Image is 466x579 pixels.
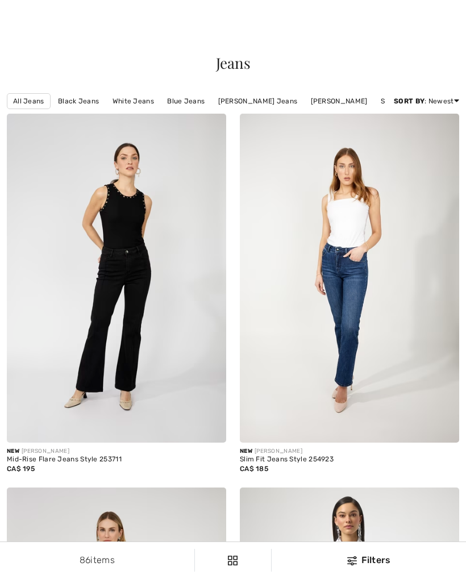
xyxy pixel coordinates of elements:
div: Slim Fit Jeans Style 254923 [240,456,459,464]
a: Blue Jeans [161,94,210,109]
img: Mid-Rise Flare Jeans Style 253711. Black [7,114,226,443]
div: Mid-Rise Flare Jeans Style 253711 [7,456,226,464]
img: Filters [347,556,357,565]
span: CA$ 185 [240,465,268,473]
a: [PERSON_NAME] Jeans [213,94,303,109]
span: New [240,448,252,455]
div: : Newest [394,96,459,106]
a: [PERSON_NAME] [305,94,373,109]
div: Filters [278,553,459,567]
div: [PERSON_NAME] [240,447,459,456]
span: Jeans [216,53,251,73]
span: 86 [80,555,91,565]
a: Black Jeans [52,94,105,109]
strong: Sort By [394,97,425,105]
img: Filters [228,556,238,565]
a: Slim Fit [375,94,411,109]
span: CA$ 195 [7,465,35,473]
div: [PERSON_NAME] [7,447,226,456]
span: New [7,448,19,455]
a: White Jeans [107,94,160,109]
a: All Jeans [7,93,51,109]
img: Slim Fit Jeans Style 254923. Blue [240,114,459,443]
